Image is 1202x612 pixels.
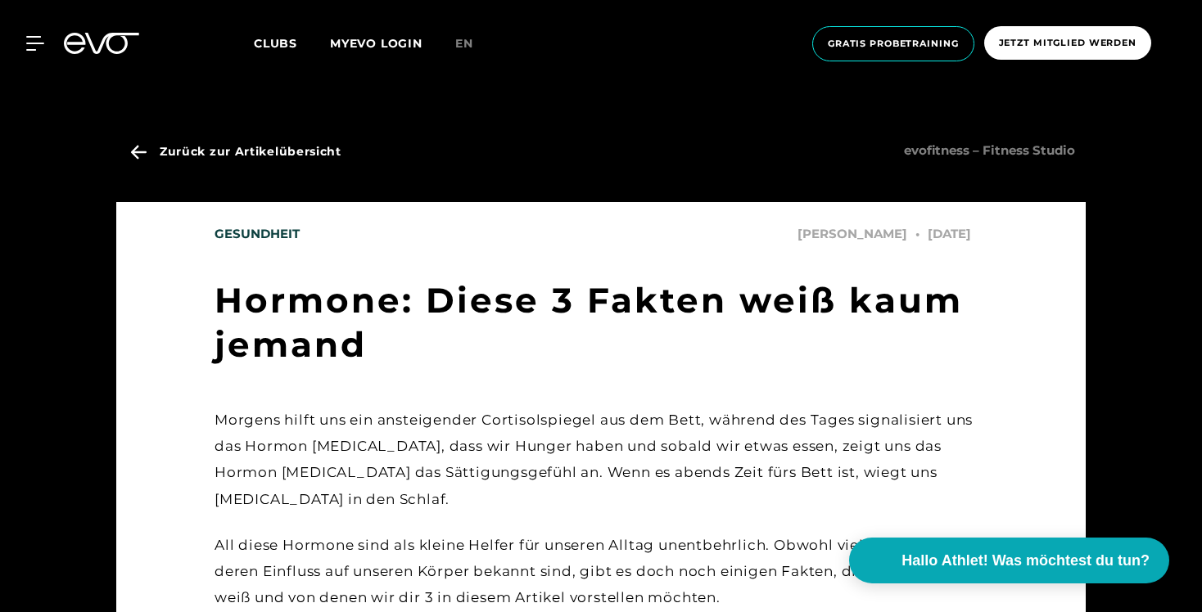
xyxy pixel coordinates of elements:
[893,131,1086,202] span: evofitness – Fitness Studio
[798,225,928,244] span: [PERSON_NAME]
[849,538,1169,583] button: Hallo Athlet! Was möchtest du tun?
[254,35,330,51] a: Clubs
[807,26,979,61] a: Gratis Probetraining
[254,36,297,51] span: Clubs
[455,34,493,53] a: en
[215,225,300,244] span: Gesundheit
[330,36,423,51] a: MYEVO LOGIN
[901,550,1150,572] span: Hallo Athlet! Was möchtest du tun?
[215,278,987,367] h1: Hormone: Diese 3 Fakten weiß kaum jemand
[979,26,1156,61] a: Jetzt Mitglied werden
[124,131,348,202] a: Zurück zur Artikelübersicht
[828,37,959,51] span: Gratis Probetraining
[160,143,341,160] span: Zurück zur Artikelübersicht
[215,532,987,611] div: All diese Hormone sind als kleine Helfer für unseren Alltag unentbehrlich. Obwohl viele Hormone u...
[999,36,1136,50] span: Jetzt Mitglied werden
[455,36,473,51] span: en
[928,225,987,244] span: [DATE]
[215,407,987,512] div: Morgens hilft uns ein ansteigender Cortisolspiegel aus dem Bett, während des Tages signalisiert u...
